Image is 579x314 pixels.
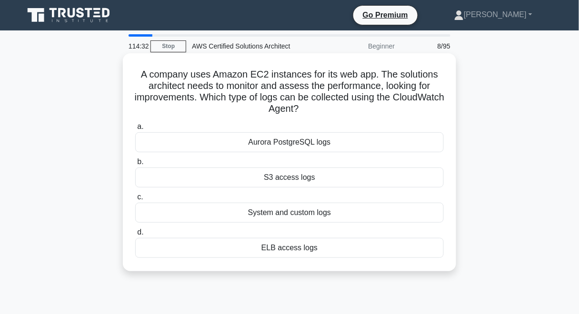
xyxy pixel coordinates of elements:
[135,203,444,223] div: System and custom logs
[400,37,456,56] div: 8/95
[150,40,186,52] a: Stop
[135,238,444,258] div: ELB access logs
[134,69,445,115] h5: A company uses Amazon EC2 instances for its web app. The solutions architect needs to monitor and...
[431,5,555,24] a: [PERSON_NAME]
[123,37,150,56] div: 114:32
[137,157,143,166] span: b.
[186,37,317,56] div: AWS Certified Solutions Architect
[135,132,444,152] div: Aurora PostgreSQL logs
[137,228,143,236] span: d.
[357,9,414,21] a: Go Premium
[135,167,444,187] div: S3 access logs
[137,122,143,130] span: a.
[137,193,143,201] span: c.
[317,37,400,56] div: Beginner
